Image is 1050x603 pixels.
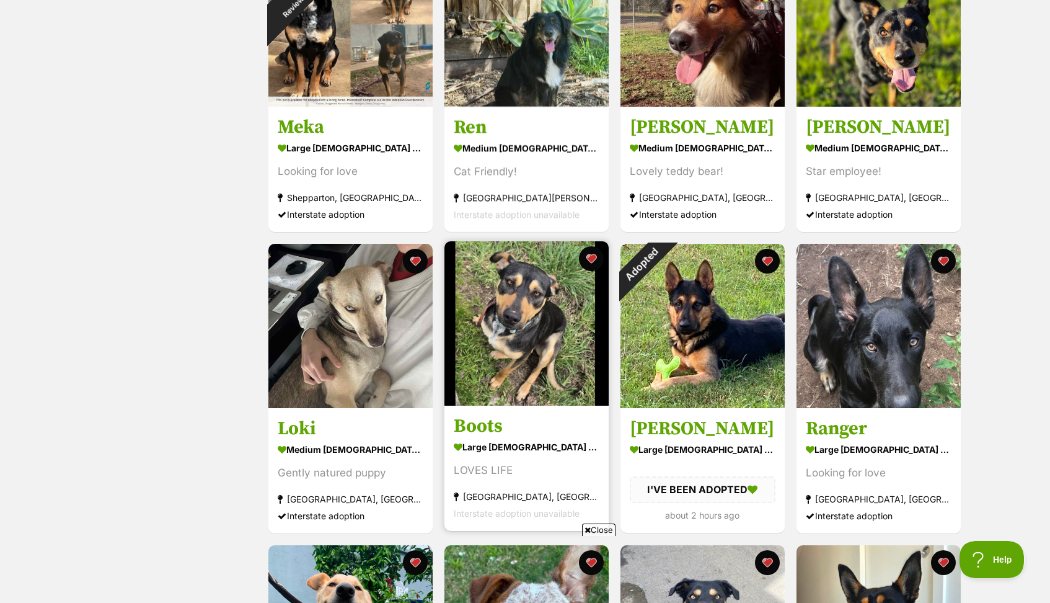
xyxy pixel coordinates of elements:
[806,440,951,458] div: large [DEMOGRAPHIC_DATA] Dog
[630,417,775,440] h3: [PERSON_NAME]
[454,163,599,180] div: Cat Friendly!
[299,541,751,597] iframe: Advertisement
[796,106,961,232] a: [PERSON_NAME] medium [DEMOGRAPHIC_DATA] Dog Star employee! [GEOGRAPHIC_DATA], [GEOGRAPHIC_DATA] I...
[454,189,599,206] div: [GEOGRAPHIC_DATA][PERSON_NAME][GEOGRAPHIC_DATA]
[806,417,951,440] h3: Ranger
[278,189,423,206] div: Shepparton, [GEOGRAPHIC_DATA]
[620,244,785,408] img: Malcolm
[278,139,423,157] div: large [DEMOGRAPHIC_DATA] Dog
[960,541,1025,578] iframe: Help Scout Beacon - Open
[278,163,423,180] div: Looking for love
[268,106,433,232] a: Meka large [DEMOGRAPHIC_DATA] Dog Looking for love Shepparton, [GEOGRAPHIC_DATA] Interstate adopt...
[454,438,599,456] div: large [DEMOGRAPHIC_DATA] Dog
[630,476,775,502] div: I'VE BEEN ADOPTED
[806,115,951,139] h3: [PERSON_NAME]
[444,106,609,232] a: Ren medium [DEMOGRAPHIC_DATA] Dog Cat Friendly! [GEOGRAPHIC_DATA][PERSON_NAME][GEOGRAPHIC_DATA] I...
[931,550,956,575] button: favourite
[620,106,785,232] a: [PERSON_NAME] medium [DEMOGRAPHIC_DATA] Dog Lovely teddy bear! [GEOGRAPHIC_DATA], [GEOGRAPHIC_DAT...
[806,139,951,157] div: medium [DEMOGRAPHIC_DATA] Dog
[268,244,433,408] img: Loki
[579,246,604,271] button: favourite
[454,139,599,157] div: medium [DEMOGRAPHIC_DATA] Dog
[630,139,775,157] div: medium [DEMOGRAPHIC_DATA] Dog
[796,408,961,534] a: Ranger large [DEMOGRAPHIC_DATA] Dog Looking for love [GEOGRAPHIC_DATA], [GEOGRAPHIC_DATA] Interst...
[278,417,423,440] h3: Loki
[454,488,599,505] div: [GEOGRAPHIC_DATA], [GEOGRAPHIC_DATA]
[278,491,423,507] div: [GEOGRAPHIC_DATA], [GEOGRAPHIC_DATA]
[755,249,780,274] button: favourite
[604,228,678,301] div: Adopted
[620,408,785,532] a: [PERSON_NAME] large [DEMOGRAPHIC_DATA] Dog I'VE BEEN ADOPTED about 2 hours ago favourite
[582,524,615,536] span: Close
[278,465,423,481] div: Gently natured puppy
[444,405,609,531] a: Boots large [DEMOGRAPHIC_DATA] Dog LOVES LIFE [GEOGRAPHIC_DATA], [GEOGRAPHIC_DATA] Interstate ado...
[454,414,599,438] h3: Boots
[278,206,423,223] div: Interstate adoption
[630,115,775,139] h3: [PERSON_NAME]
[278,507,423,524] div: Interstate adoption
[806,507,951,524] div: Interstate adoption
[931,249,956,274] button: favourite
[454,115,599,139] h3: Ren
[755,550,780,575] button: favourite
[630,163,775,180] div: Lovely teddy bear!
[806,491,951,507] div: [GEOGRAPHIC_DATA], [GEOGRAPHIC_DATA]
[806,163,951,180] div: Star employee!
[278,115,423,139] h3: Meka
[630,507,775,524] div: about 2 hours ago
[454,508,580,519] span: Interstate adoption unavailable
[403,249,428,274] button: favourite
[806,206,951,223] div: Interstate adoption
[630,189,775,206] div: [GEOGRAPHIC_DATA], [GEOGRAPHIC_DATA]
[806,189,951,206] div: [GEOGRAPHIC_DATA], [GEOGRAPHIC_DATA]
[268,408,433,534] a: Loki medium [DEMOGRAPHIC_DATA] Dog Gently natured puppy [GEOGRAPHIC_DATA], [GEOGRAPHIC_DATA] Inte...
[454,462,599,479] div: LOVES LIFE
[278,440,423,458] div: medium [DEMOGRAPHIC_DATA] Dog
[630,440,775,458] div: large [DEMOGRAPHIC_DATA] Dog
[806,465,951,481] div: Looking for love
[444,241,609,406] img: Boots
[630,206,775,223] div: Interstate adoption
[454,209,580,220] span: Interstate adoption unavailable
[796,244,961,408] img: Ranger
[620,398,785,411] a: Adopted
[268,97,433,109] a: On HoldReviewing applications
